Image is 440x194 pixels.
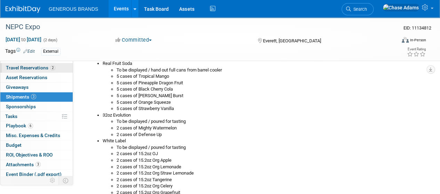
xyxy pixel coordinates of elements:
td: Tags [5,48,35,56]
a: Sponsorships [0,102,73,111]
li: 5 cases of [PERSON_NAME] Burst [117,93,421,99]
span: Event ID: 11134812 [403,25,431,31]
div: In-Person [410,37,426,43]
li: To be displayed / poured for tasting [117,144,421,151]
li: 5 cases of Orange Squeeze [117,99,421,106]
li: 5 cases of Strawberry Vanilla [117,106,421,112]
td: Toggle Event Tabs [59,176,73,185]
span: 3 [35,162,41,167]
span: Travel Reservations [6,65,55,70]
span: Playbook [6,123,33,128]
li: 2 cases of 15.2oz Org Apple [117,157,421,164]
span: ROI, Objectives & ROO [6,152,53,158]
div: External [41,48,61,55]
a: Shipments3 [0,92,73,102]
span: Asset Reservations [6,75,47,80]
span: Tasks [5,113,17,119]
a: Attachments3 [0,160,73,169]
a: Travel Reservations2 [0,63,73,73]
li: 2 cases of Mighty Watermelon [117,125,421,132]
span: Shipments [6,94,36,100]
td: Personalize Event Tab Strip [47,176,59,185]
li: 5 cases of Black Cherry Cola [117,86,421,93]
img: Format-Inperson.png [402,37,409,43]
li: 2 cases of 15.2oz Org Straw Lemonade [117,170,421,177]
li: To be displayed / hand out full cans from barrel cooler [117,67,421,74]
div: NEPC Expo [3,21,390,33]
a: Asset Reservations [0,73,73,82]
button: Committed [113,36,154,44]
li: To be displayed / poured for tasting [117,118,421,125]
li: 5 cases of Tropical Mango [117,73,421,80]
span: 3 [31,94,36,99]
li: White Label [103,138,421,144]
span: Everett, [GEOGRAPHIC_DATA] [263,38,321,43]
li: 2 cases of 15.2oz Org Lemonade [117,164,421,170]
img: ExhibitDay [6,6,40,13]
img: Chase Adams [383,4,419,11]
div: Event Format [365,36,426,47]
span: Search [351,7,367,12]
span: GENEROUS BRANDS [49,6,98,12]
a: Search [342,3,374,15]
li: Real Fruit Soda [103,60,421,67]
span: to [20,37,27,42]
a: Giveaways [0,83,73,92]
span: Attachments [6,162,41,167]
li: 32oz Evolution [103,112,421,119]
a: Budget [0,141,73,150]
li: 2 cases of 15.2oz Tangerine [117,177,421,183]
span: (2 days) [43,38,57,42]
span: 6 [28,123,33,128]
li: 2 cases of 15.2oz OJ [117,151,421,157]
a: Edit [23,49,35,54]
a: Event Binder (.pdf export) [0,170,73,179]
span: [DATE] [DATE] [5,36,42,43]
span: Event Binder (.pdf export) [6,171,62,177]
span: 2 [50,65,55,70]
li: 5 cases of Pineapple Dragon Fruit [117,80,421,86]
li: 2 cases of Defense Up [117,132,421,138]
li: 2 cases of 15.2oz Org Celery [117,183,421,189]
a: Tasks [0,112,73,121]
a: ROI, Objectives & ROO [0,150,73,160]
div: Event Rating [407,48,426,51]
a: Playbook6 [0,121,73,130]
span: Sponsorships [6,104,36,109]
span: Budget [6,142,22,148]
span: Misc. Expenses & Credits [6,133,60,138]
span: Giveaways [6,84,29,90]
a: Misc. Expenses & Credits [0,131,73,140]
